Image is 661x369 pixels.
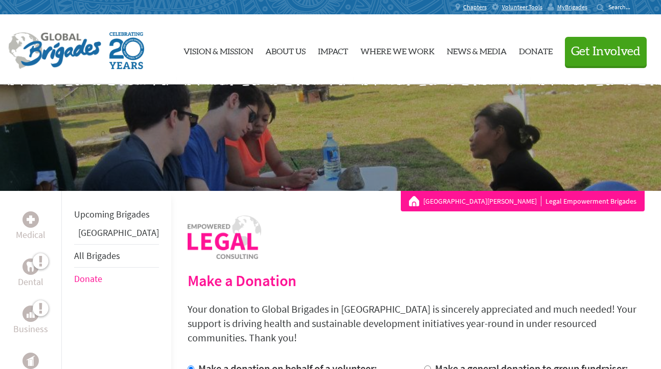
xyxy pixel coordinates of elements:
a: Donate [519,23,553,76]
span: Chapters [463,3,487,11]
p: Medical [16,228,45,242]
img: Global Brigades Logo [8,32,101,69]
a: DentalDental [18,258,43,289]
a: Where We Work [360,23,435,76]
a: Upcoming Brigades [74,208,150,220]
img: Business [27,310,35,318]
a: News & Media [447,23,507,76]
span: MyBrigades [557,3,587,11]
a: Donate [74,273,102,285]
h2: Make a Donation [188,271,645,290]
a: MedicalMedical [16,211,45,242]
a: BusinessBusiness [13,306,48,336]
a: About Us [265,23,306,76]
input: Search... [608,3,637,11]
button: Get Involved [565,37,647,66]
a: [GEOGRAPHIC_DATA] [78,227,159,238]
img: Dental [27,262,35,271]
p: Business [13,322,48,336]
p: Your donation to Global Brigades in [GEOGRAPHIC_DATA] is sincerely appreciated and much needed! Y... [188,302,645,345]
div: Medical [22,211,39,228]
span: Get Involved [571,46,641,58]
li: All Brigades [74,244,159,268]
a: Impact [318,23,348,76]
div: Legal Empowerment Brigades [409,196,636,206]
li: Upcoming Brigades [74,203,159,226]
div: Dental [22,258,39,275]
div: Public Health [22,353,39,369]
li: Greece [74,226,159,244]
img: Medical [27,215,35,224]
div: Business [22,306,39,322]
a: [GEOGRAPHIC_DATA][PERSON_NAME] [423,196,541,206]
img: logo-human-rights.png [188,215,261,259]
p: Dental [18,275,43,289]
a: All Brigades [74,250,120,262]
img: Public Health [27,356,35,366]
img: Global Brigades Celebrating 20 Years [109,32,144,69]
li: Donate [74,268,159,290]
a: Vision & Mission [184,23,253,76]
span: Volunteer Tools [502,3,542,11]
